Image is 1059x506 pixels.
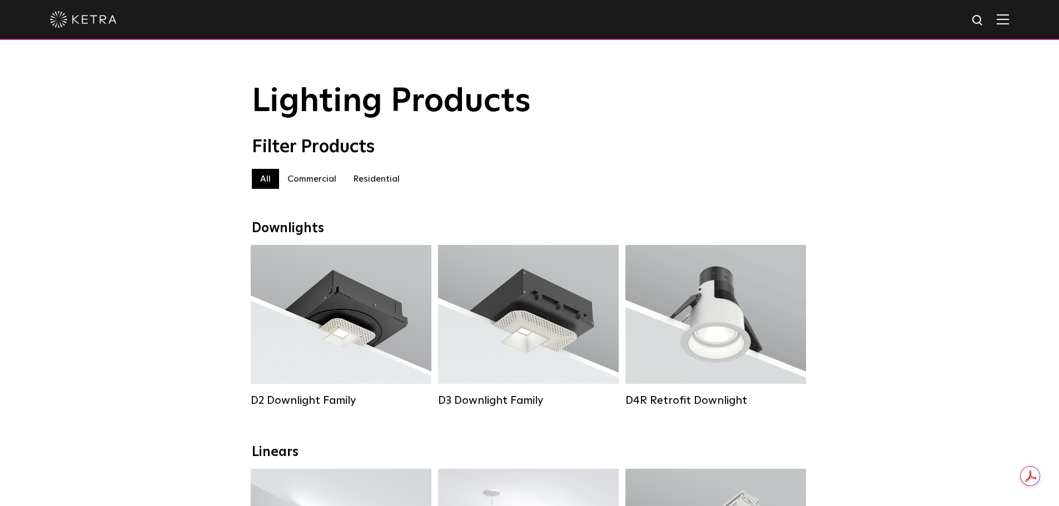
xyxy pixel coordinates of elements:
[971,14,985,28] img: search icon
[625,394,806,407] div: D4R Retrofit Downlight
[997,14,1009,24] img: Hamburger%20Nav.svg
[251,394,431,407] div: D2 Downlight Family
[50,11,117,28] img: ketra-logo-2019-white
[252,85,531,118] span: Lighting Products
[252,221,808,237] div: Downlights
[279,169,345,189] label: Commercial
[345,169,408,189] label: Residential
[252,444,808,460] div: Linears
[438,394,619,407] div: D3 Downlight Family
[251,245,431,407] a: D2 Downlight Family Lumen Output:1200Colors:White / Black / Gloss Black / Silver / Bronze / Silve...
[625,245,806,407] a: D4R Retrofit Downlight Lumen Output:800Colors:White / BlackBeam Angles:15° / 25° / 40° / 60°Watta...
[252,169,279,189] label: All
[438,245,619,407] a: D3 Downlight Family Lumen Output:700 / 900 / 1100Colors:White / Black / Silver / Bronze / Paintab...
[252,137,808,158] div: Filter Products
